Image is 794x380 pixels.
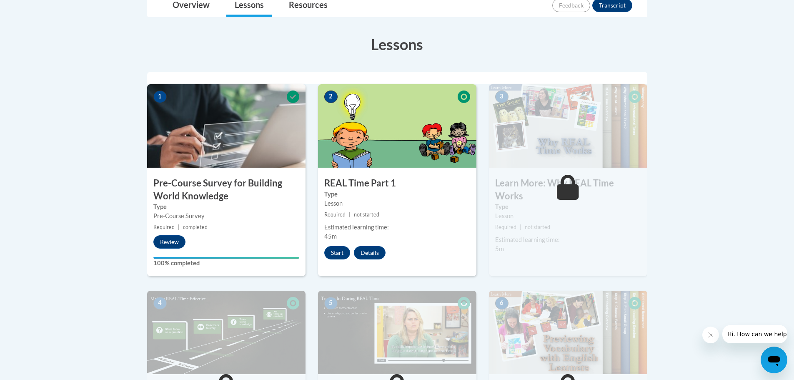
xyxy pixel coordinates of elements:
[324,91,338,103] span: 2
[354,246,386,259] button: Details
[324,246,350,259] button: Start
[153,257,299,259] div: Your progress
[349,211,351,218] span: |
[324,297,338,310] span: 5
[153,202,299,211] label: Type
[5,6,68,13] span: Hi. How can we help?
[153,259,299,268] label: 100% completed
[495,235,641,244] div: Estimated learning time:
[324,199,470,208] div: Lesson
[520,224,521,230] span: |
[178,224,180,230] span: |
[147,177,306,203] h3: Pre-Course Survey for Building World Knowledge
[324,190,470,199] label: Type
[489,291,647,374] img: Course Image
[495,245,504,252] span: 5m
[489,177,647,203] h3: Learn More: Why REAL Time Works
[495,202,641,211] label: Type
[153,91,167,103] span: 1
[318,177,476,190] h3: REAL Time Part 1
[318,291,476,374] img: Course Image
[324,223,470,232] div: Estimated learning time:
[147,291,306,374] img: Course Image
[153,297,167,310] span: 4
[722,325,787,343] iframe: Message from company
[495,297,508,310] span: 6
[147,34,647,55] h3: Lessons
[318,84,476,168] img: Course Image
[495,91,508,103] span: 3
[183,224,208,230] span: completed
[153,235,185,249] button: Review
[153,224,175,230] span: Required
[495,224,516,230] span: Required
[324,233,337,240] span: 45m
[324,211,346,218] span: Required
[761,347,787,373] iframe: Button to launch messaging window
[147,84,306,168] img: Course Image
[354,211,379,218] span: not started
[702,327,719,343] iframe: Close message
[495,211,641,221] div: Lesson
[525,224,550,230] span: not started
[489,84,647,168] img: Course Image
[153,211,299,221] div: Pre-Course Survey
